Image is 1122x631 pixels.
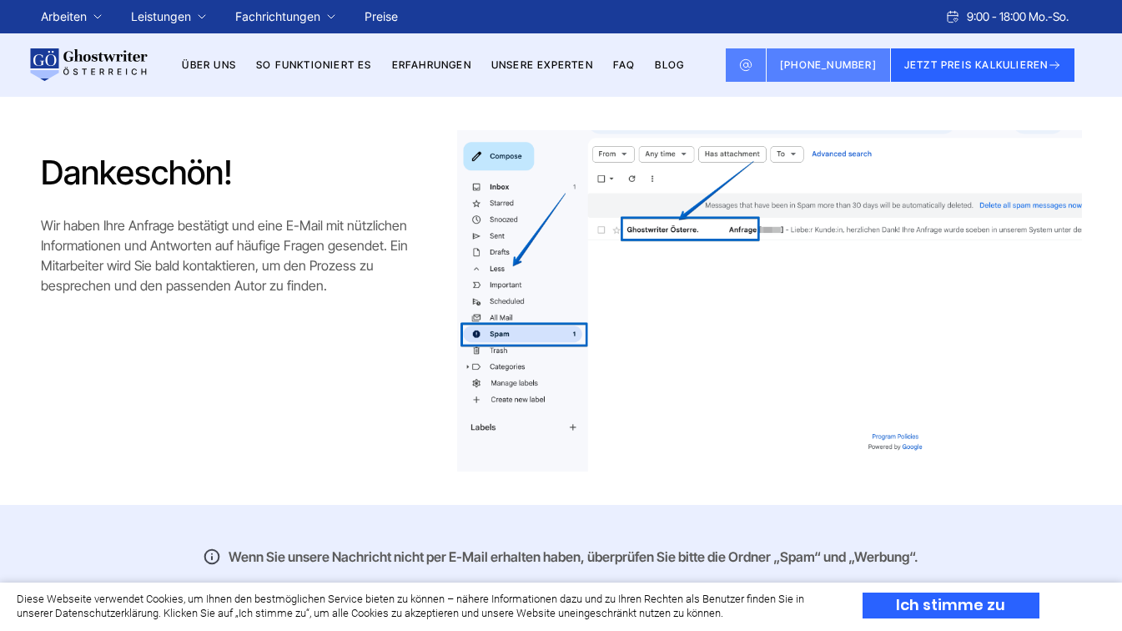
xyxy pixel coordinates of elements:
[392,58,471,71] a: Erfahrungen
[945,10,960,23] img: Schedule
[739,58,752,72] img: Email
[17,593,833,621] div: Diese Webseite verwendet Cookies, um Ihnen den bestmöglichen Service bieten zu können – nähere In...
[863,593,1039,618] div: Ich stimme zu
[457,130,1082,472] img: ghostwriter-oe-mail
[967,7,1069,27] span: 9:00 - 18:00 Mo.-So.
[655,58,684,71] a: BLOG
[235,7,320,27] a: Fachrichtungen
[491,58,593,71] a: Unsere Experten
[613,58,636,71] a: FAQ
[41,7,87,27] a: Arbeiten
[767,48,891,82] a: [PHONE_NUMBER]
[41,153,440,193] h1: Dankeschön!
[229,548,918,565] strong: Wenn Sie unsere Nachricht nicht per E-Mail erhalten haben, überprüfen Sie bitte die Ordner „Spam“...
[182,58,236,71] a: Über uns
[891,48,1075,82] button: JETZT PREIS KALKULIEREN
[365,9,398,23] a: Preise
[41,215,440,295] p: Wir haben Ihre Anfrage bestätigt und eine E-Mail mit nützlichen Informationen und Antworten auf h...
[780,58,877,71] span: [PHONE_NUMBER]
[28,48,148,82] img: logo wirschreiben
[256,58,372,71] a: So funktioniert es
[131,7,191,27] a: Leistungen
